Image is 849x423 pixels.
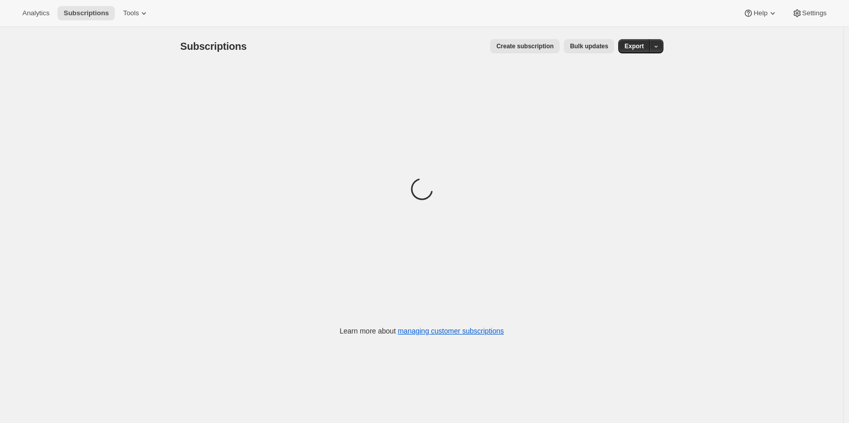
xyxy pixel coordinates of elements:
[570,42,608,50] span: Bulk updates
[753,9,767,17] span: Help
[737,6,783,20] button: Help
[340,326,504,336] p: Learn more about
[57,6,115,20] button: Subscriptions
[117,6,155,20] button: Tools
[564,39,614,53] button: Bulk updates
[802,9,827,17] span: Settings
[618,39,650,53] button: Export
[496,42,554,50] span: Create subscription
[180,41,247,52] span: Subscriptions
[624,42,644,50] span: Export
[786,6,833,20] button: Settings
[398,327,504,335] a: managing customer subscriptions
[490,39,560,53] button: Create subscription
[123,9,139,17] span: Tools
[64,9,109,17] span: Subscriptions
[22,9,49,17] span: Analytics
[16,6,55,20] button: Analytics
